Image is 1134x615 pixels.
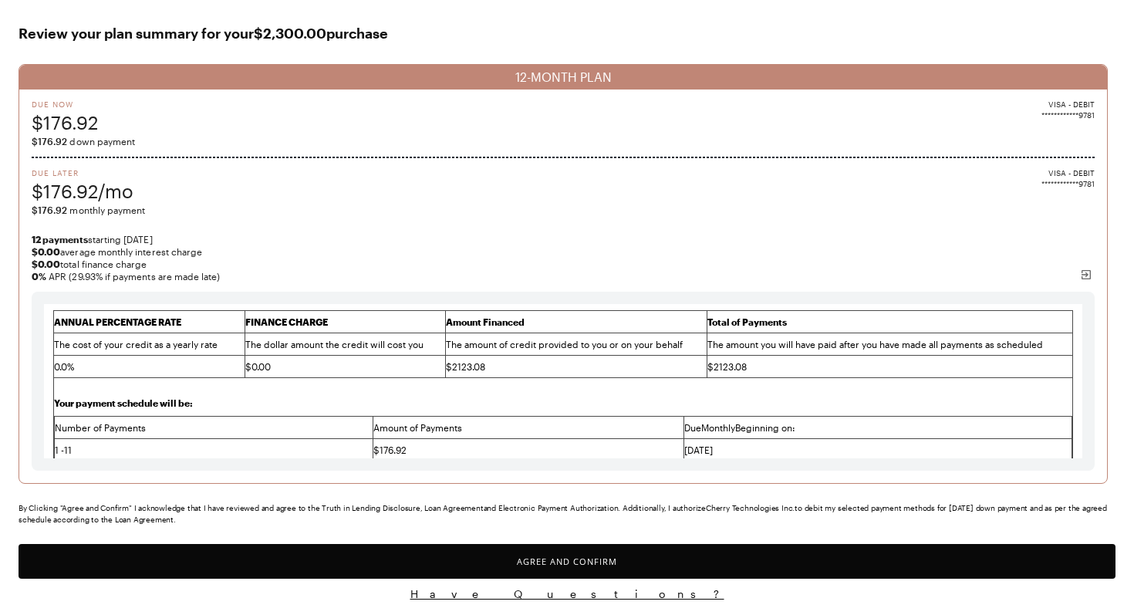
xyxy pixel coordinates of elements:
span: average monthly interest charge [32,245,1095,258]
span: $176.92/mo [32,178,133,204]
td: Amount of Payments [373,417,684,439]
b: 0 % [32,271,46,282]
td: The amount you will have paid after you have made all payments as scheduled [707,333,1073,356]
span: $176.92 [32,110,98,135]
td: $ [446,356,707,378]
strong: FINANCE CHARGE [245,316,328,327]
div: 12-MONTH PLAN [19,65,1107,90]
strong: ANNUAL PERCENTAGE RATE [54,316,181,327]
span: Due Later [32,167,133,178]
td: Due Beginning on: [683,417,1072,439]
button: Have Questions? [19,586,1115,601]
span: $176.92 [32,204,67,215]
td: The amount of credit provided to you or on your behalf [446,333,707,356]
td: % [54,356,245,378]
td: $ [245,356,446,378]
span: down payment [32,135,1095,147]
span: 176.92 [380,444,407,455]
td: $ [707,356,1073,378]
span: VISA - DEBIT [1048,167,1095,178]
span: 0.00 [251,361,271,372]
td: The cost of your credit as a yearly rate [54,333,245,356]
span: VISA - DEBIT [1048,99,1095,110]
strong: 12 payments [32,234,88,245]
button: Agree and Confirm [19,544,1115,579]
td: $ [373,439,684,461]
span: Review your plan summary for your $2,300.00 purchase [19,21,1115,46]
strong: Your payment schedule will be: [54,397,193,408]
td: Number of Payments [55,417,373,439]
span: $176.92 [32,136,67,147]
span: monthly payment [32,204,1095,216]
span: total finance charge [32,258,1095,270]
span: starting [DATE] [32,233,1095,245]
span: [DATE] [684,444,713,455]
span: 2123.08 [452,361,485,372]
div: By Clicking "Agree and Confirm" I acknowledge that I have reviewed and agree to the Truth in Lend... [19,502,1115,525]
strong: Amount Financed [446,316,525,327]
span: 0.0 [54,361,67,372]
strong: $0.00 [32,259,60,269]
td: 1 - [55,439,373,461]
span: Due Now [32,99,98,110]
td: The dollar amount the credit will cost you [245,333,446,356]
span: Monthly [701,422,735,433]
span: 2123.08 [714,361,747,372]
img: svg%3e [1080,269,1092,281]
span: 11 [64,444,72,455]
strong: $0.00 [32,246,60,257]
strong: Total of Payments [707,316,787,327]
span: APR (29.93% if payments are made late) [32,270,1095,282]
